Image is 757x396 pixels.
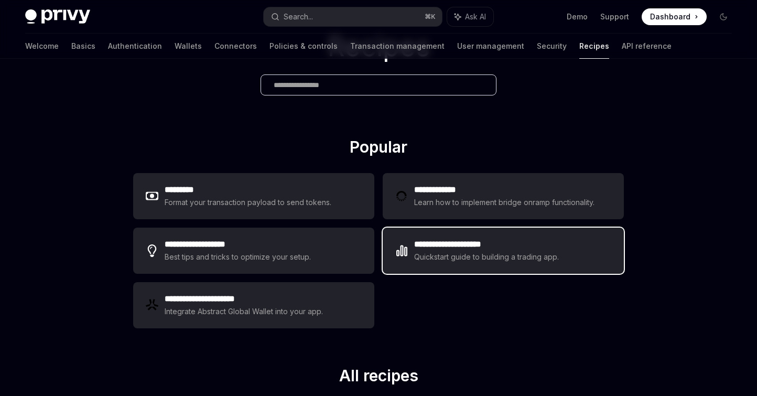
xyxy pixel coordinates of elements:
span: ⌘ K [425,13,436,21]
a: User management [457,34,524,59]
div: Quickstart guide to building a trading app. [414,251,559,263]
a: **** ****Format your transaction payload to send tokens. [133,173,374,219]
div: Learn how to implement bridge onramp functionality. [414,196,598,209]
a: Demo [567,12,588,22]
h2: Popular [133,137,624,160]
a: **** **** ***Learn how to implement bridge onramp functionality. [383,173,624,219]
a: Support [600,12,629,22]
a: API reference [622,34,672,59]
div: Integrate Abstract Global Wallet into your app. [165,305,324,318]
button: Toggle dark mode [715,8,732,25]
a: Security [537,34,567,59]
h2: All recipes [133,366,624,389]
a: Authentication [108,34,162,59]
a: Connectors [214,34,257,59]
button: Ask AI [447,7,493,26]
div: Best tips and tricks to optimize your setup. [165,251,312,263]
button: Search...⌘K [264,7,442,26]
a: Welcome [25,34,59,59]
a: Transaction management [350,34,445,59]
a: Dashboard [642,8,707,25]
a: Wallets [175,34,202,59]
span: Dashboard [650,12,690,22]
a: Recipes [579,34,609,59]
div: Search... [284,10,313,23]
div: Format your transaction payload to send tokens. [165,196,332,209]
span: Ask AI [465,12,486,22]
a: Basics [71,34,95,59]
img: dark logo [25,9,90,24]
a: Policies & controls [269,34,338,59]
